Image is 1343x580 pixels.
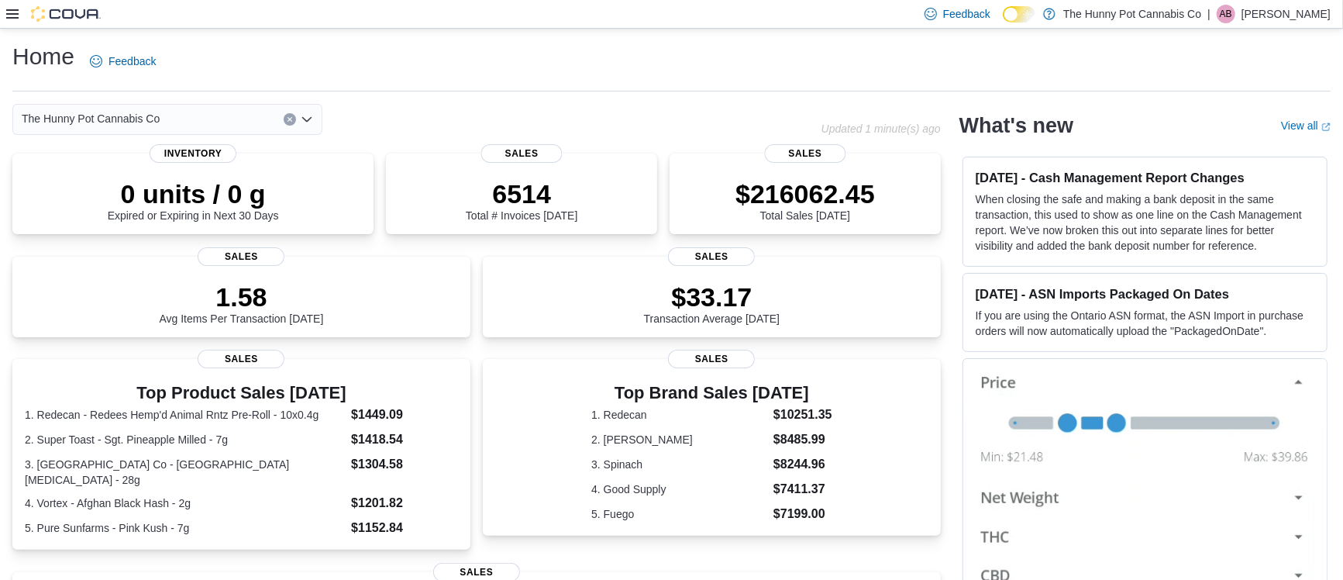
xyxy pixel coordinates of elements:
[644,281,780,325] div: Transaction Average [DATE]
[25,432,345,447] dt: 2. Super Toast - Sgt. Pineapple Milled - 7g
[466,178,577,222] div: Total # Invoices [DATE]
[591,384,832,402] h3: Top Brand Sales [DATE]
[1003,6,1035,22] input: Dark Mode
[1207,5,1210,23] p: |
[198,247,284,266] span: Sales
[160,281,324,312] p: 1.58
[735,178,875,209] p: $216062.45
[976,170,1314,185] h3: [DATE] - Cash Management Report Changes
[976,286,1314,302] h3: [DATE] - ASN Imports Packaged On Dates
[351,455,458,474] dd: $1304.58
[976,192,1314,254] p: When closing the safe and making a bank deposit in the same transaction, this used to show as one...
[821,123,941,135] p: Updated 1 minute(s) ago
[668,350,755,368] span: Sales
[1241,5,1331,23] p: [PERSON_NAME]
[31,6,101,22] img: Cova
[591,407,767,423] dt: 1. Redecan
[160,281,324,325] div: Avg Items Per Transaction [DATE]
[644,281,780,312] p: $33.17
[943,6,990,22] span: Feedback
[301,113,313,126] button: Open list of options
[1217,5,1235,23] div: Averie Bentley
[481,144,563,163] span: Sales
[591,432,767,447] dt: 2. [PERSON_NAME]
[351,406,458,424] dd: $1449.09
[198,350,284,368] span: Sales
[25,495,345,511] dt: 4. Vortex - Afghan Black Hash - 2g
[773,430,832,449] dd: $8485.99
[773,406,832,424] dd: $10251.35
[773,455,832,474] dd: $8244.96
[22,109,160,128] span: The Hunny Pot Cannabis Co
[668,247,755,266] span: Sales
[108,178,279,209] p: 0 units / 0 g
[351,519,458,537] dd: $1152.84
[25,384,458,402] h3: Top Product Sales [DATE]
[351,494,458,513] dd: $1201.82
[976,308,1314,339] p: If you are using the Ontario ASN format, the ASN Import in purchase orders will now automatically...
[12,41,74,72] h1: Home
[1063,5,1201,23] p: The Hunny Pot Cannabis Co
[773,480,832,499] dd: $7411.37
[765,144,846,163] span: Sales
[591,482,767,497] dt: 4. Good Supply
[591,506,767,522] dt: 5. Fuego
[25,457,345,488] dt: 3. [GEOGRAPHIC_DATA] Co - [GEOGRAPHIC_DATA][MEDICAL_DATA] - 28g
[1281,119,1331,132] a: View allExternal link
[108,54,156,69] span: Feedback
[25,520,345,536] dt: 5. Pure Sunfarms - Pink Kush - 7g
[150,144,236,163] span: Inventory
[284,113,296,126] button: Clear input
[773,505,832,523] dd: $7199.00
[466,178,577,209] p: 6514
[108,178,279,222] div: Expired or Expiring in Next 30 Days
[591,457,767,472] dt: 3. Spinach
[1220,5,1232,23] span: AB
[735,178,875,222] div: Total Sales [DATE]
[25,407,345,423] dt: 1. Redecan - Redees Hemp'd Animal Rntz Pre-Roll - 10x0.4g
[959,113,1073,138] h2: What's new
[1321,123,1331,132] svg: External link
[84,46,162,77] a: Feedback
[351,430,458,449] dd: $1418.54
